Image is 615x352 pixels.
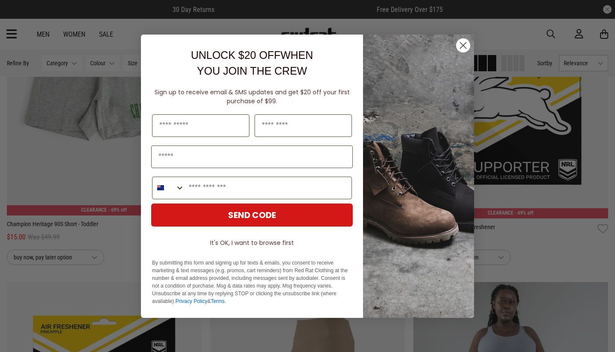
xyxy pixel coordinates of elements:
input: First Name [152,114,249,137]
button: Close dialog [456,38,471,53]
a: Terms [211,298,225,304]
button: Search Countries [152,177,184,199]
button: SEND CODE [151,204,353,227]
span: WHEN [281,49,313,61]
input: Email [151,145,353,168]
span: Sign up to receive email & SMS updates and get $20 off your first purchase of $99. [155,88,350,105]
button: Open LiveChat chat widget [7,3,32,29]
a: Privacy Policy [176,298,208,304]
button: It's OK, I want to browse first [151,235,353,250]
p: By submitting this form and signing up for texts & emails, you consent to receive marketing & tex... [152,259,352,305]
span: UNLOCK $20 OFF [191,49,281,61]
img: New Zealand [157,184,164,191]
img: f7662613-148e-4c88-9575-6c6b5b55a647.jpeg [363,35,474,318]
span: YOU JOIN THE CREW [197,65,307,77]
